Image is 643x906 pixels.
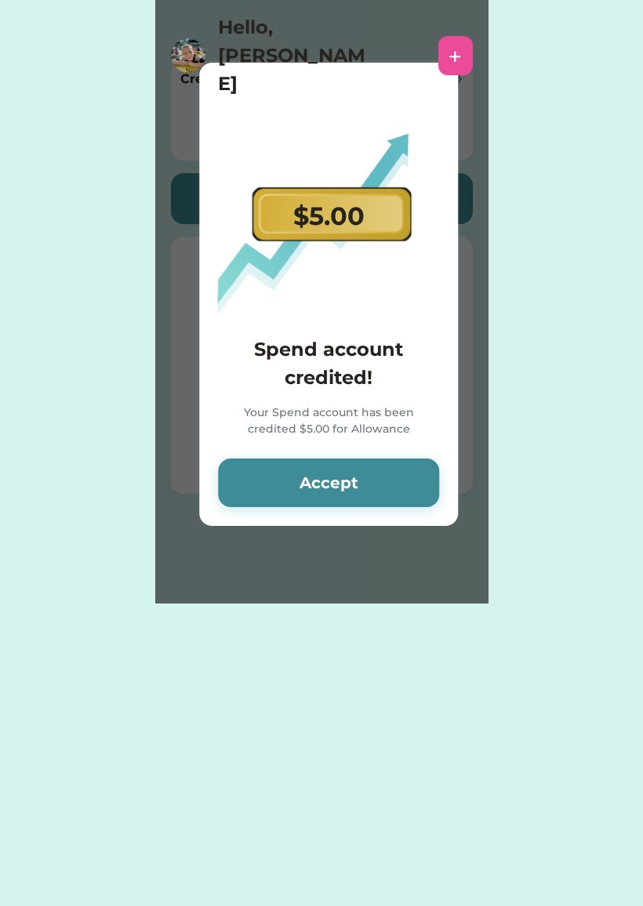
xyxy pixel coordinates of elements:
[218,13,375,98] h4: Hello, [PERSON_NAME]
[293,198,365,235] div: $5.00
[171,38,205,73] img: https%3A%2F%2F1dfc823d71cc564f25c7cc035732a2d8.cdn.bubble.io%2Ff1738417206088x901700976326691400%...
[218,335,439,392] h4: Spend account credited!
[218,404,439,440] div: Your Spend account has been credited $5.00 for Allowance
[449,44,462,67] div: +
[218,458,439,507] button: Accept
